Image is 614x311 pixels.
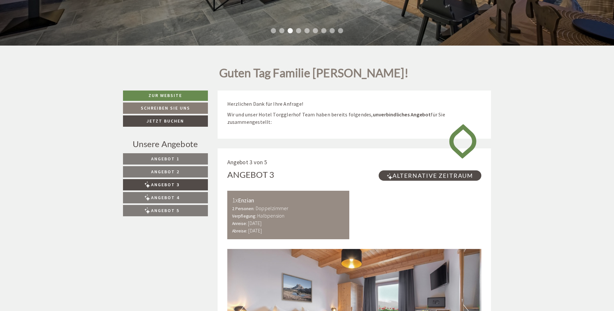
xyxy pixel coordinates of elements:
p: Wir und unser Hotel Torgglerhof Team haben bereits folgendes, für Sie zusammengestellt: [227,111,482,126]
a: Schreiben Sie uns [123,102,208,114]
b: [DATE] [248,220,261,226]
small: 2 Personen: [232,206,255,211]
span: Angebot 2 [151,169,179,175]
button: Senden [216,170,254,182]
a: Jetzt buchen [123,115,208,127]
span: Alternative Zeitraum [379,170,481,181]
div: [DATE] [115,5,139,16]
small: Anreise: [232,221,247,226]
b: Doppelzimmer [256,205,288,211]
span: Angebot 1 [151,156,179,162]
b: Halbpension [257,212,284,219]
p: Herzlichen Dank für Ihre Anfrage! [227,100,482,108]
small: 17:00 [10,32,102,36]
div: Enzian [232,196,345,205]
span: Angebot 3 von 5 [227,158,267,166]
strong: unverbindliches Angebot [373,111,431,118]
div: Guten Tag, wie können wir Ihnen helfen? [5,18,106,38]
a: Zur Website [123,91,208,101]
span: Angebot 4 [151,195,179,200]
span: Angebot 5 [151,208,179,213]
div: Angebot 3 [227,169,274,181]
b: [DATE] [248,227,262,234]
span: Angebot 3 [151,182,179,188]
div: [GEOGRAPHIC_DATA] [10,19,102,24]
b: 1x [232,196,238,204]
small: Verpflegung: [232,213,256,219]
small: Abreise: [232,228,248,234]
img: image [444,118,481,164]
img: highlight.svg [387,173,393,180]
div: Unsere Angebote [123,138,208,150]
h1: Guten Tag Familie [PERSON_NAME]! [219,67,408,83]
